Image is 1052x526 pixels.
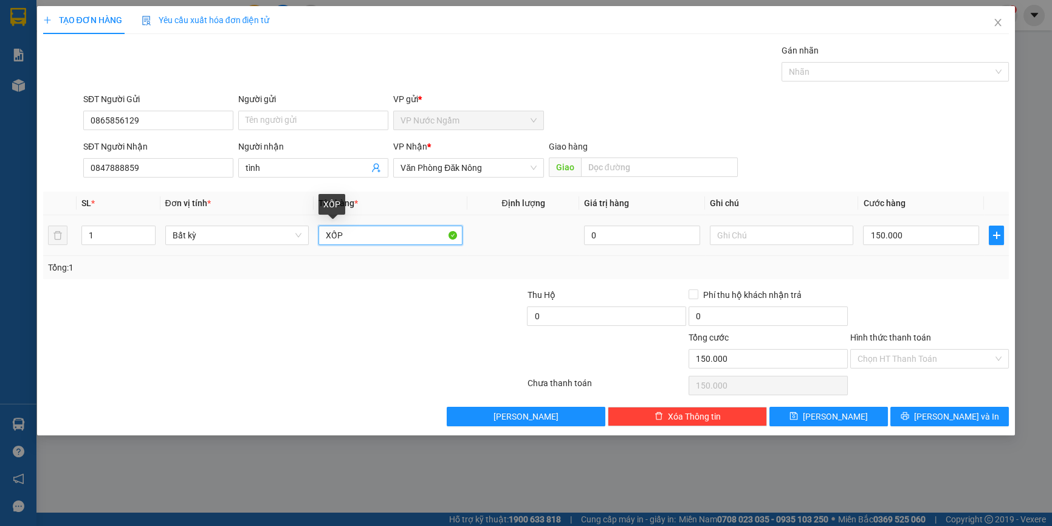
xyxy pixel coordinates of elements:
[7,87,98,107] h2: MP4FRRY2
[705,192,859,215] th: Ghi chú
[890,407,1009,426] button: printer[PERSON_NAME] và In
[689,333,729,342] span: Tổng cước
[549,142,588,151] span: Giao hàng
[393,142,427,151] span: VP Nhận
[493,410,559,423] span: [PERSON_NAME]
[850,333,931,342] label: Hình thức thanh toán
[901,412,909,421] span: printer
[608,407,767,426] button: deleteXóa Thông tin
[43,16,52,24] span: plus
[981,6,1015,40] button: Close
[710,226,854,245] input: Ghi Chú
[238,140,388,153] div: Người nhận
[668,410,721,423] span: Xóa Thông tin
[993,18,1003,27] span: close
[447,407,606,426] button: [PERSON_NAME]
[83,92,233,106] div: SĐT Người Gửi
[526,376,687,398] div: Chưa thanh toán
[501,198,545,208] span: Định lượng
[989,226,1004,245] button: plus
[49,10,109,83] b: Nhà xe Thiên Trung
[48,226,67,245] button: delete
[863,198,905,208] span: Cước hàng
[318,226,462,245] input: VD: Bàn, Ghế
[43,15,122,25] span: TẠO ĐƠN HÀNG
[655,412,663,421] span: delete
[81,198,91,208] span: SL
[7,18,43,79] img: logo.jpg
[48,261,407,274] div: Tổng: 1
[142,16,151,26] img: icon
[371,163,381,173] span: user-add
[401,159,536,177] span: Văn Phòng Đăk Nông
[914,410,999,423] span: [PERSON_NAME] và In
[173,226,302,244] span: Bất kỳ
[83,140,233,153] div: SĐT Người Nhận
[165,198,211,208] span: Đơn vị tính
[318,194,345,215] div: XỐP
[581,157,738,177] input: Dọc đường
[162,10,294,30] b: [DOMAIN_NAME]
[584,198,629,208] span: Giá trị hàng
[789,412,798,421] span: save
[64,87,294,202] h2: VP Nhận: Văn Phòng Đăk Nông
[803,410,868,423] span: [PERSON_NAME]
[238,92,388,106] div: Người gửi
[142,15,270,25] span: Yêu cầu xuất hóa đơn điện tử
[393,92,543,106] div: VP gửi
[401,111,536,130] span: VP Nước Ngầm
[549,157,581,177] span: Giao
[527,290,555,300] span: Thu Hộ
[782,46,819,55] label: Gán nhãn
[584,226,700,245] input: 0
[769,407,888,426] button: save[PERSON_NAME]
[989,230,1003,240] span: plus
[698,288,806,302] span: Phí thu hộ khách nhận trả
